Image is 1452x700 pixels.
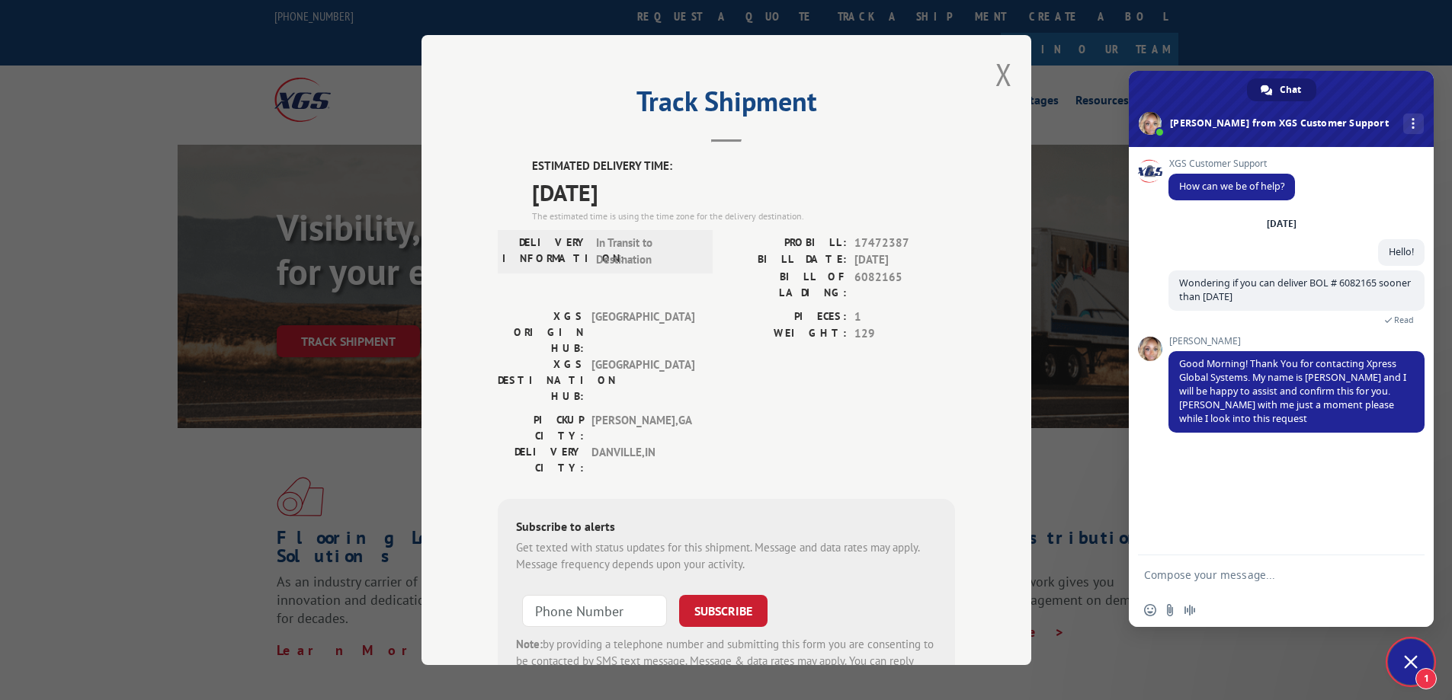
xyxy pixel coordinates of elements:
[1247,78,1316,101] div: Chat
[498,308,584,356] label: XGS ORIGIN HUB:
[854,269,955,301] span: 6082165
[854,325,955,343] span: 129
[1403,113,1424,134] div: More channels
[498,412,584,444] label: PICKUP CITY:
[1389,245,1414,258] span: Hello!
[726,251,847,269] label: BILL DATE:
[596,235,699,269] span: In Transit to Destination
[1184,604,1196,616] span: Audio message
[498,91,955,120] h2: Track Shipment
[591,412,694,444] span: [PERSON_NAME] , GA
[502,235,588,269] label: DELIVERY INFORMATION:
[1280,78,1301,101] span: Chat
[1394,315,1414,325] span: Read
[591,444,694,476] span: DANVILLE , IN
[532,158,955,175] label: ESTIMATED DELIVERY TIME:
[1388,639,1434,685] div: Close chat
[995,54,1012,94] button: Close modal
[1415,668,1437,689] span: 1
[1144,568,1385,582] textarea: Compose your message...
[591,308,694,356] span: [GEOGRAPHIC_DATA]
[591,356,694,404] span: [GEOGRAPHIC_DATA]
[516,517,937,539] div: Subscribe to alerts
[854,235,955,252] span: 17472387
[1179,180,1284,193] span: How can we be of help?
[498,444,584,476] label: DELIVERY CITY:
[498,356,584,404] label: XGS DESTINATION HUB:
[516,636,937,688] div: by providing a telephone number and submitting this form you are consenting to be contacted by SM...
[1168,336,1425,347] span: [PERSON_NAME]
[1164,604,1176,616] span: Send a file
[726,308,847,326] label: PIECES:
[679,595,768,627] button: SUBSCRIBE
[726,269,847,301] label: BILL OF LADING:
[726,235,847,252] label: PROBILL:
[1179,276,1411,303] span: Wondering if you can deliver BOL # 6082165 sooner than [DATE]
[854,251,955,269] span: [DATE]
[532,175,955,209] span: [DATE]
[1179,357,1406,425] span: Good Morning! Thank You for contacting Xpress Global Systems. My name is [PERSON_NAME] and I will...
[1144,604,1156,616] span: Insert an emoji
[854,308,955,326] span: 1
[726,325,847,343] label: WEIGHT:
[516,637,543,651] strong: Note:
[1267,219,1297,229] div: [DATE]
[522,595,667,627] input: Phone Number
[516,539,937,574] div: Get texted with status updates for this shipment. Message and data rates may apply. Message frequ...
[1168,158,1295,169] span: XGS Customer Support
[532,209,955,223] div: The estimated time is using the time zone for the delivery destination.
